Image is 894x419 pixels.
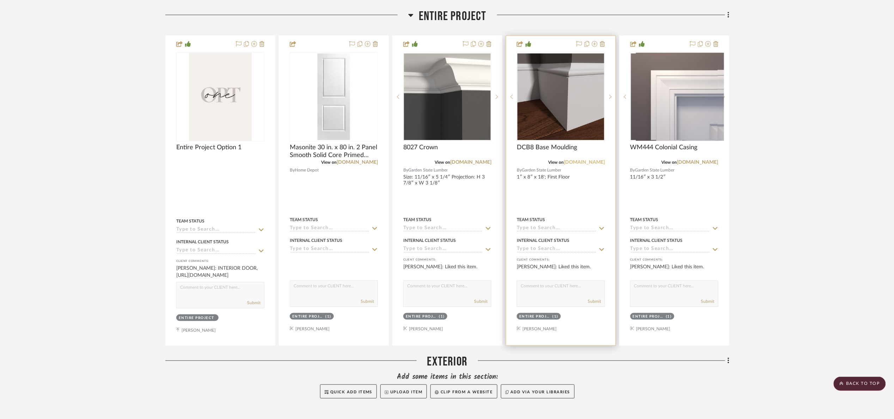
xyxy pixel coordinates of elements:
[406,314,437,319] div: Entire Project
[179,315,214,321] div: Entire Project
[290,237,342,244] div: Internal Client Status
[439,314,445,319] div: (1)
[419,9,486,24] span: Entire Project
[165,373,729,382] div: Add some items in this section:
[633,314,665,319] div: Entire Project
[380,384,427,399] button: Upload Item
[403,237,456,244] div: Internal Client Status
[517,263,605,277] div: [PERSON_NAME]: Liked this item.
[677,160,718,165] a: [DOMAIN_NAME]
[176,218,204,224] div: Team Status
[361,298,374,305] button: Submit
[290,167,295,174] span: By
[517,167,522,174] span: By
[474,298,488,305] button: Submit
[176,144,241,151] span: Entire Project Option 1
[290,54,377,140] img: Masonite 30 in. x 80 in. 2 Panel Smooth Solid Core Primed Composite Interior Door Slab
[517,144,577,151] span: DCB8 Base Moulding
[403,263,491,277] div: [PERSON_NAME]: Liked this item.
[321,160,337,164] span: View on
[290,246,369,253] input: Type to Search…
[290,217,318,223] div: Team Status
[630,225,710,232] input: Type to Search…
[518,54,604,140] img: DCB8 Base Moulding
[403,167,408,174] span: By
[176,227,256,233] input: Type to Search…
[330,390,373,394] span: Quick Add Items
[662,160,677,164] span: View on
[176,239,229,245] div: Internal Client Status
[630,237,683,244] div: Internal Client Status
[501,384,575,399] button: Add via your libraries
[630,167,635,174] span: By
[630,263,718,277] div: [PERSON_NAME]: Liked this item.
[247,300,261,306] button: Submit
[553,314,559,319] div: (1)
[517,217,545,223] div: Team Status
[189,53,252,141] img: Entire Project Option 1
[517,225,596,232] input: Type to Search…
[435,160,450,164] span: View on
[404,54,491,140] img: 8027 Crown
[290,225,369,232] input: Type to Search…
[564,160,605,165] a: [DOMAIN_NAME]
[635,167,675,174] span: Garden State Lumber
[292,314,324,319] div: Entire Project
[588,298,601,305] button: Submit
[290,144,378,159] span: Masonite 30 in. x 80 in. 2 Panel Smooth Solid Core Primed Composite Interior Door Slab
[548,160,564,164] span: View on
[320,384,377,399] button: Quick Add Items
[517,246,596,253] input: Type to Search…
[522,167,561,174] span: Garden State Lumber
[430,384,497,399] button: Clip from a website
[666,314,672,319] div: (1)
[519,314,551,319] div: Entire Project
[337,160,378,165] a: [DOMAIN_NAME]
[408,167,448,174] span: Garden State Lumber
[326,314,332,319] div: (1)
[176,248,256,254] input: Type to Search…
[631,54,718,140] img: WM444 Colonial Casing
[403,246,483,253] input: Type to Search…
[517,237,569,244] div: Internal Client Status
[295,167,319,174] span: Home Depot
[630,246,710,253] input: Type to Search…
[403,144,438,151] span: 8027 Crown
[450,160,491,165] a: [DOMAIN_NAME]
[403,217,431,223] div: Team Status
[176,265,264,279] div: [PERSON_NAME]: INTERIOR DOOR, [URL][DOMAIN_NAME]
[834,377,886,391] scroll-to-top-button: BACK TO TOP
[701,298,715,305] button: Submit
[630,144,698,151] span: WM444 Colonial Casing
[403,225,483,232] input: Type to Search…
[630,217,659,223] div: Team Status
